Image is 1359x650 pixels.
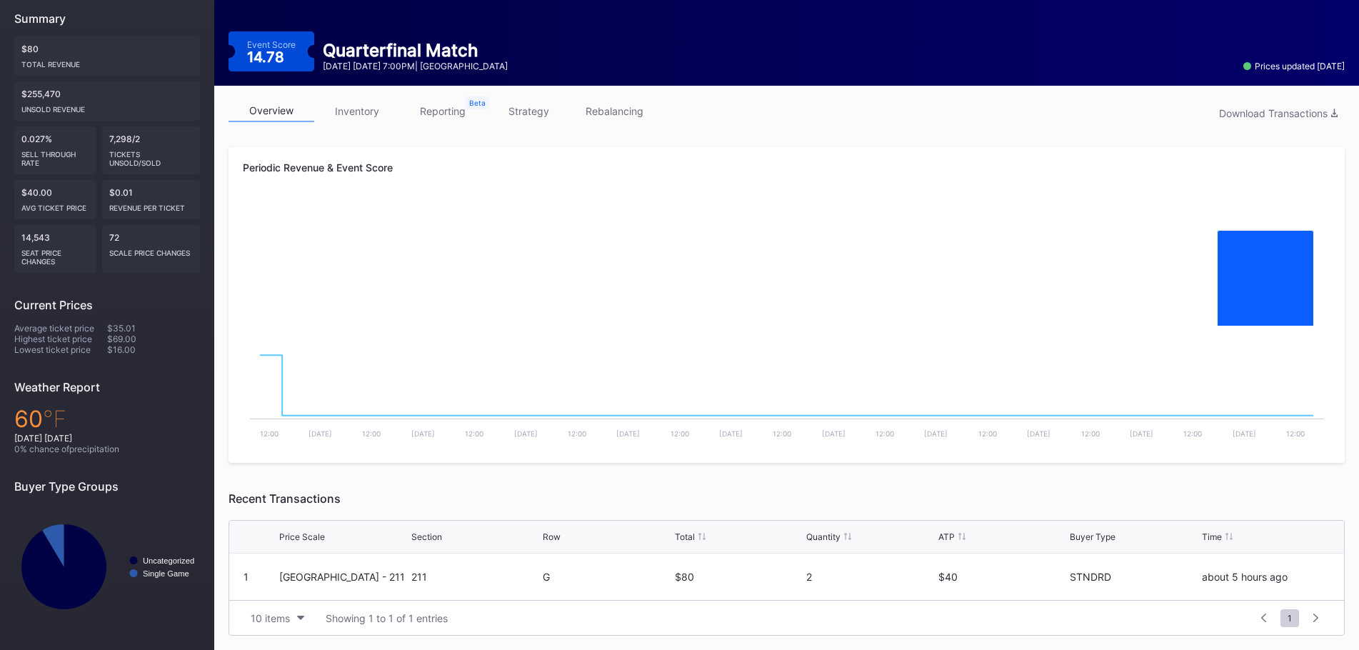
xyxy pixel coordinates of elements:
div: 72 [102,225,201,273]
div: 7,298/2 [102,126,201,174]
div: seat price changes [21,243,89,266]
svg: Chart title [14,504,200,629]
text: Uncategorized [143,556,194,565]
div: G [543,571,671,583]
div: Time [1202,531,1222,542]
text: 12:00 [568,429,586,438]
div: [DATE] [DATE] 7:00PM | [GEOGRAPHIC_DATA] [323,61,508,71]
div: Buyer Type Groups [14,479,200,494]
div: Price Scale [279,531,325,542]
text: [DATE] [1027,429,1050,438]
div: Summary [14,11,200,26]
text: Single Game [143,569,189,578]
div: 14,543 [14,225,96,273]
div: STNDRD [1070,571,1198,583]
div: $40 [938,571,1067,583]
text: [DATE] [924,429,948,438]
text: 12:00 [773,429,791,438]
div: Average ticket price [14,323,107,334]
div: Section [411,531,442,542]
text: 12:00 [1081,429,1100,438]
div: Tickets Unsold/Sold [109,144,194,167]
text: [DATE] [822,429,846,438]
div: 0 % chance of precipitation [14,444,200,454]
div: [GEOGRAPHIC_DATA] - 211 [279,571,408,583]
div: 14.78 [247,50,288,64]
text: [DATE] [1130,429,1153,438]
div: 211 [411,571,540,583]
div: 2 [806,571,935,583]
a: reporting [400,100,486,122]
div: Lowest ticket price [14,344,107,355]
button: 10 items [244,609,311,628]
text: 12:00 [362,429,381,438]
div: Event Score [247,39,296,50]
text: [DATE] [514,429,538,438]
div: Weather Report [14,380,200,394]
a: strategy [486,100,571,122]
div: 1 [244,571,249,583]
div: Avg ticket price [21,198,89,212]
div: $80 [14,36,200,76]
div: Unsold Revenue [21,99,193,114]
text: [DATE] [616,429,640,438]
text: 12:00 [465,429,483,438]
button: Download Transactions [1212,104,1345,123]
a: overview [229,100,314,122]
text: [DATE] [1233,429,1256,438]
a: rebalancing [571,100,657,122]
div: $16.00 [107,344,200,355]
div: $40.00 [14,180,96,219]
div: 60 [14,405,200,433]
text: 12:00 [876,429,894,438]
text: [DATE] [411,429,435,438]
div: Download Transactions [1219,107,1338,119]
div: Current Prices [14,298,200,312]
div: 0.027% [14,126,96,174]
div: 10 items [251,612,290,624]
svg: Chart title [243,199,1330,341]
div: Total [675,531,695,542]
div: $35.01 [107,323,200,334]
div: $0.01 [102,180,201,219]
svg: Chart title [243,341,1330,449]
div: Prices updated [DATE] [1243,61,1345,71]
text: 12:00 [978,429,997,438]
span: ℉ [43,405,66,433]
span: 1 [1280,609,1299,627]
a: inventory [314,100,400,122]
text: [DATE] [309,429,332,438]
text: [DATE] [719,429,743,438]
div: Sell Through Rate [21,144,89,167]
div: $80 [675,571,803,583]
text: 12:00 [1286,429,1305,438]
text: 12:00 [671,429,689,438]
div: [DATE] [DATE] [14,433,200,444]
div: Row [543,531,561,542]
div: Quarterfinal Match [323,40,508,61]
div: ATP [938,531,955,542]
div: scale price changes [109,243,194,257]
div: Recent Transactions [229,491,1345,506]
div: about 5 hours ago [1202,571,1330,583]
div: Showing 1 to 1 of 1 entries [326,612,448,624]
div: Buyer Type [1070,531,1115,542]
div: Highest ticket price [14,334,107,344]
div: Periodic Revenue & Event Score [243,161,1330,174]
div: $255,470 [14,81,200,121]
div: Quantity [806,531,841,542]
text: 12:00 [260,429,279,438]
text: 12:00 [1183,429,1202,438]
div: $69.00 [107,334,200,344]
div: Total Revenue [21,54,193,69]
div: Revenue per ticket [109,198,194,212]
